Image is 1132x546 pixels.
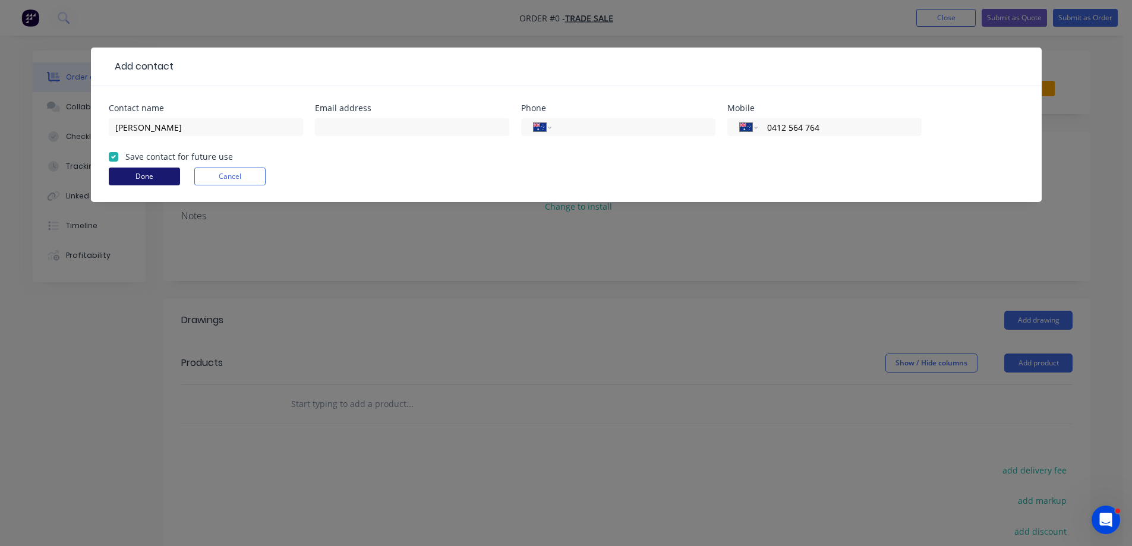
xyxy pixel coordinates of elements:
label: Save contact for future use [125,150,233,163]
div: Contact name [109,104,303,112]
div: Mobile [727,104,922,112]
button: Cancel [194,168,266,185]
div: Email address [315,104,509,112]
div: Add contact [109,59,174,74]
iframe: Intercom live chat [1092,506,1120,534]
div: Phone [521,104,715,112]
button: Done [109,168,180,185]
